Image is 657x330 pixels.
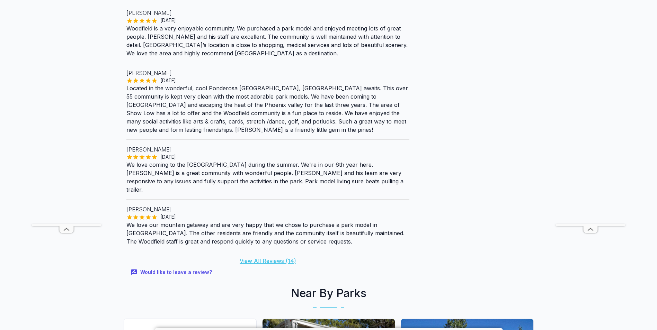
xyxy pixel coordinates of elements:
[158,77,179,84] span: [DATE]
[126,145,410,154] p: [PERSON_NAME]
[126,265,217,280] button: Would like to leave a review?
[158,154,179,161] span: [DATE]
[126,205,410,213] p: [PERSON_NAME]
[158,213,179,220] span: [DATE]
[126,84,410,134] p: Located in the wonderful, cool Ponderosa [GEOGRAPHIC_DATA], [GEOGRAPHIC_DATA] awaits. This over 5...
[126,69,410,77] p: [PERSON_NAME]
[32,17,101,224] iframe: Advertisement
[126,161,410,194] p: We love coming to the [GEOGRAPHIC_DATA] during the summer. We're in our 6th year here. [PERSON_NA...
[240,257,296,264] a: View All Reviews (14)
[126,221,410,246] p: We love our mountain getaway and are very happy that we chose to purchase a park model in [GEOGRA...
[121,285,536,302] h2: Near By Parks
[158,17,179,24] span: [DATE]
[126,24,410,57] p: Woodfield is a very enjoyable community. We purchased a park model and enjoyed meeting lots of gr...
[556,17,625,224] iframe: Advertisement
[126,9,410,17] p: [PERSON_NAME]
